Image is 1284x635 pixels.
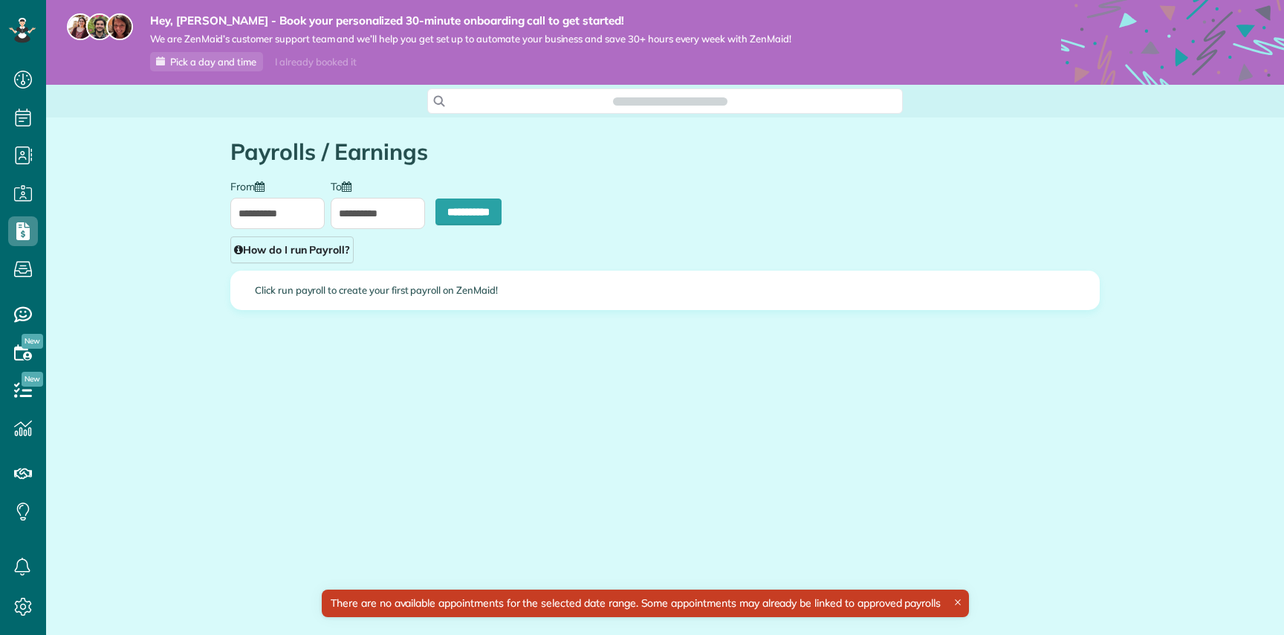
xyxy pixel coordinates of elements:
[86,13,113,40] img: jorge-587dff0eeaa6aab1f244e6dc62b8924c3b6ad411094392a53c71c6c4a576187d.jpg
[22,334,43,349] span: New
[322,590,969,617] div: There are no available appointments for the selected date range. Some appointments may already be...
[170,56,256,68] span: Pick a day and time
[266,53,365,71] div: I already booked it
[150,13,791,28] strong: Hey, [PERSON_NAME] - Book your personalized 30-minute onboarding call to get started!
[150,33,791,45] span: We are ZenMaid’s customer support team and we’ll help you get set up to automate your business an...
[230,140,1100,164] h1: Payrolls / Earnings
[331,179,359,192] label: To
[106,13,133,40] img: michelle-19f622bdf1676172e81f8f8fba1fb50e276960ebfe0243fe18214015130c80e4.jpg
[231,271,1099,309] div: Click run payroll to create your first payroll on ZenMaid!
[22,372,43,387] span: New
[230,236,354,263] a: How do I run Payroll?
[628,94,712,109] span: Search ZenMaid…
[230,179,272,192] label: From
[150,52,263,71] a: Pick a day and time
[67,13,94,40] img: maria-72a9807cf96188c08ef61303f053569d2e2a8a1cde33d635c8a3ac13582a053d.jpg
